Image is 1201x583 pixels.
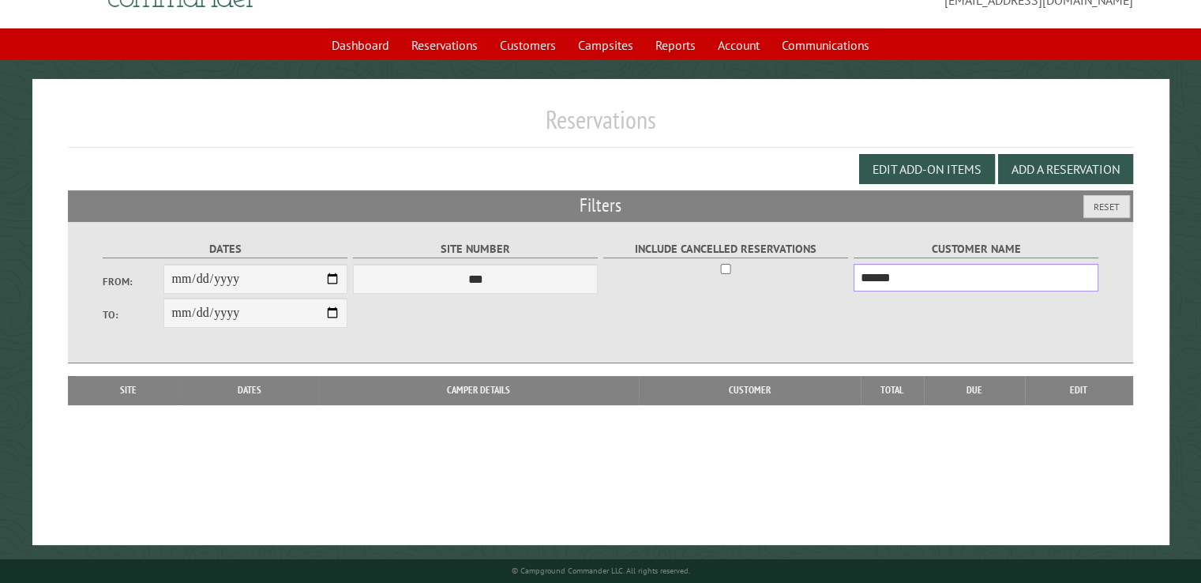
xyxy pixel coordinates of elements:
[924,376,1025,404] th: Due
[68,104,1133,148] h1: Reservations
[646,30,705,60] a: Reports
[998,154,1133,184] button: Add a Reservation
[772,30,879,60] a: Communications
[322,30,399,60] a: Dashboard
[181,376,318,404] th: Dates
[708,30,769,60] a: Account
[353,240,599,258] label: Site Number
[103,240,348,258] label: Dates
[1083,195,1130,218] button: Reset
[859,154,995,184] button: Edit Add-on Items
[854,240,1099,258] label: Customer Name
[402,30,487,60] a: Reservations
[603,240,849,258] label: Include Cancelled Reservations
[318,376,639,404] th: Camper Details
[512,566,690,576] small: © Campground Commander LLC. All rights reserved.
[1025,376,1133,404] th: Edit
[490,30,565,60] a: Customers
[569,30,643,60] a: Campsites
[76,376,181,404] th: Site
[103,307,164,322] label: To:
[861,376,924,404] th: Total
[68,190,1133,220] h2: Filters
[103,274,164,289] label: From:
[639,376,861,404] th: Customer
